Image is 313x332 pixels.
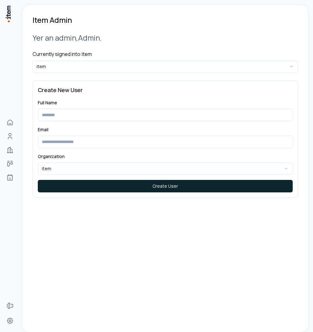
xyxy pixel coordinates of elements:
img: Item Brain Logo [5,5,11,23]
button: Create User [38,180,293,192]
h1: Item Admin [32,15,72,25]
a: Forms [4,300,16,312]
h3: Create New User [38,86,293,94]
a: Home [4,116,16,129]
a: People [4,130,16,142]
label: Organization [38,153,65,159]
a: Agents [4,171,16,184]
h4: Currently signed into: item [32,50,298,58]
label: Full Name [38,100,57,106]
a: Deals [4,157,16,170]
h2: Yer an admin, Admin . [32,32,298,43]
label: Email [38,126,48,132]
a: Settings [4,315,16,327]
a: Companies [4,144,16,156]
